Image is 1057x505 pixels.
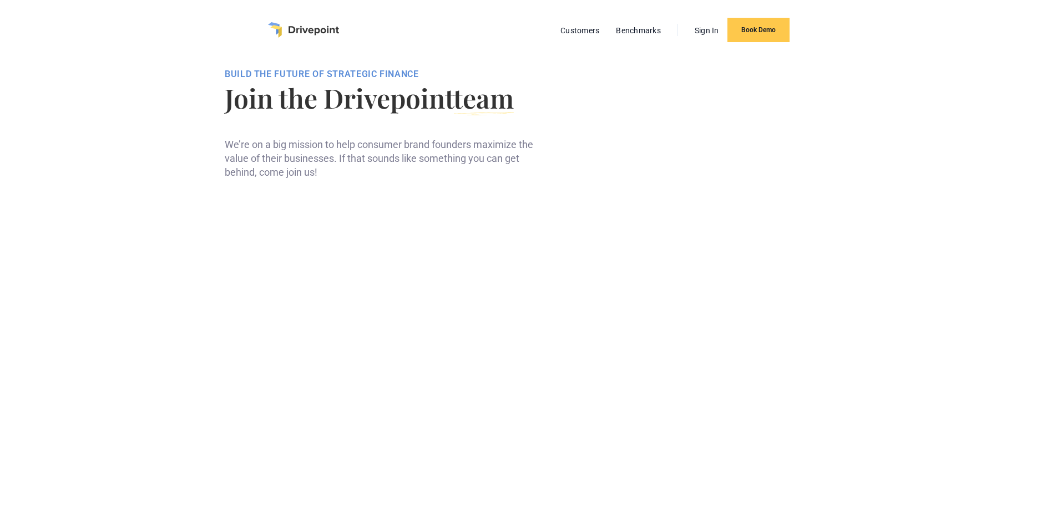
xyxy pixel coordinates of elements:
[610,23,666,38] a: Benchmarks
[225,69,548,80] div: BUILD THE FUTURE OF STRATEGIC FINANCE
[225,137,548,180] p: We’re on a big mission to help consumer brand founders maximize the value of their businesses. If...
[555,23,605,38] a: Customers
[453,80,514,115] span: team
[268,22,339,38] a: home
[225,84,548,111] h1: Join the Drivepoint
[727,18,790,42] a: Book Demo
[689,23,725,38] a: Sign In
